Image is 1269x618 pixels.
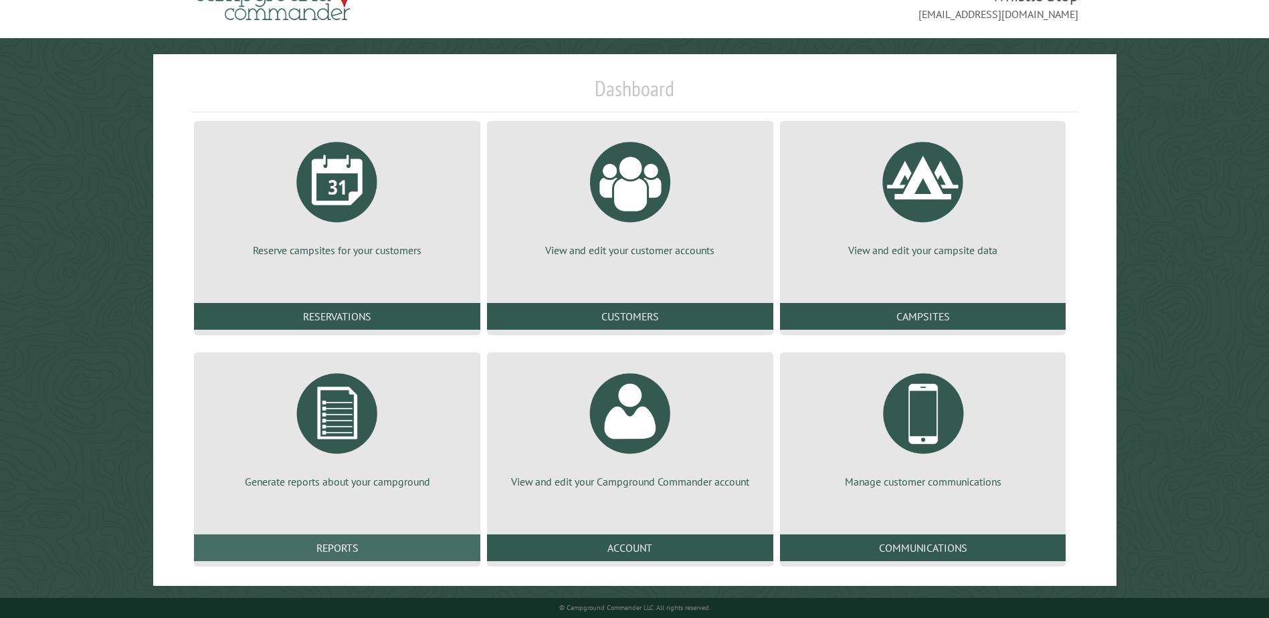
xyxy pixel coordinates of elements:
p: Reserve campsites for your customers [210,243,464,257]
a: Reports [194,534,480,561]
small: © Campground Commander LLC. All rights reserved. [559,603,710,612]
a: View and edit your Campground Commander account [503,363,757,489]
p: Generate reports about your campground [210,474,464,489]
a: Campsites [780,303,1066,330]
a: View and edit your customer accounts [503,132,757,257]
a: Manage customer communications [796,363,1050,489]
p: Manage customer communications [796,474,1050,489]
a: Communications [780,534,1066,561]
a: Generate reports about your campground [210,363,464,489]
a: Account [487,534,773,561]
h1: Dashboard [191,76,1078,112]
p: View and edit your customer accounts [503,243,757,257]
p: View and edit your campsite data [796,243,1050,257]
a: Customers [487,303,773,330]
a: Reservations [194,303,480,330]
a: Reserve campsites for your customers [210,132,464,257]
p: View and edit your Campground Commander account [503,474,757,489]
a: View and edit your campsite data [796,132,1050,257]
